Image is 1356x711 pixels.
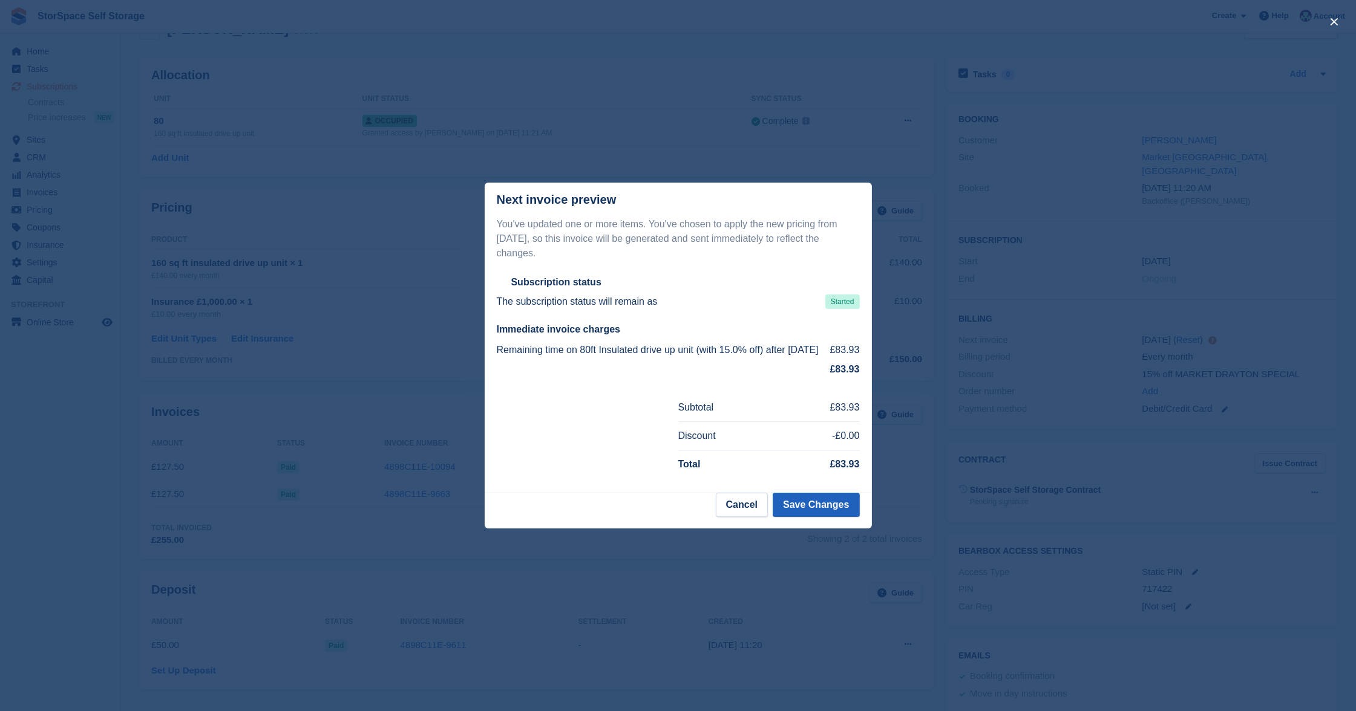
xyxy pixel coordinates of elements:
[773,493,859,517] button: Save Changes
[678,459,701,469] strong: Total
[779,422,859,450] td: -£0.00
[497,323,860,336] h2: Immediate invoice charges
[497,217,860,261] p: You've updated one or more items. You've chosen to apply the new pricing from [DATE], so this inv...
[830,459,860,469] strong: £83.93
[678,394,780,421] td: Subtotal
[1325,12,1344,31] button: close
[779,394,859,421] td: £83.93
[497,294,658,309] p: The subscription status will remain as
[716,493,768,517] button: Cancel
[511,276,601,288] h2: Subscription status
[825,294,860,309] span: Started
[678,422,780,450] td: Discount
[830,364,860,374] strong: £83.93
[497,340,829,360] td: Remaining time on 80ft Insulated drive up unit (with 15.0% off) after [DATE]
[497,193,617,207] p: Next invoice preview
[829,340,860,360] td: £83.93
